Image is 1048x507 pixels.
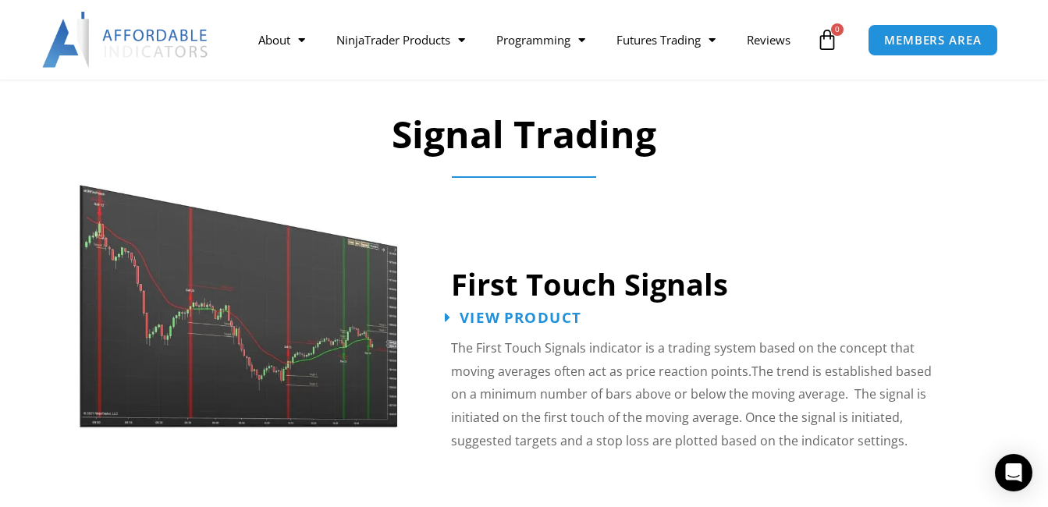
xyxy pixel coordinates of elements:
[243,22,813,58] nav: Menu
[995,454,1032,491] div: Open Intercom Messenger
[451,363,932,449] span: The trend is established based on a minimum number of bars above or below the moving average. The...
[831,23,844,36] span: 0
[884,34,982,46] span: MEMBERS AREA
[451,264,728,304] a: First Touch Signals
[460,310,581,324] span: View Product
[44,110,1004,158] h2: Signal Trading
[793,17,861,62] a: 0
[731,22,806,58] a: Reviews
[868,24,998,56] a: MEMBERS AREA
[321,22,481,58] a: NinjaTrader Products
[601,22,731,58] a: Futures Trading
[42,12,210,68] img: LogoAI | Affordable Indicators – NinjaTrader
[451,337,946,453] p: The First Touch Signals indicator is a trading system based on the concept that moving averages o...
[445,310,581,324] a: View Product
[79,152,400,428] img: First Touch Signals 1 | Affordable Indicators – NinjaTrader
[481,22,601,58] a: Programming
[243,22,321,58] a: About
